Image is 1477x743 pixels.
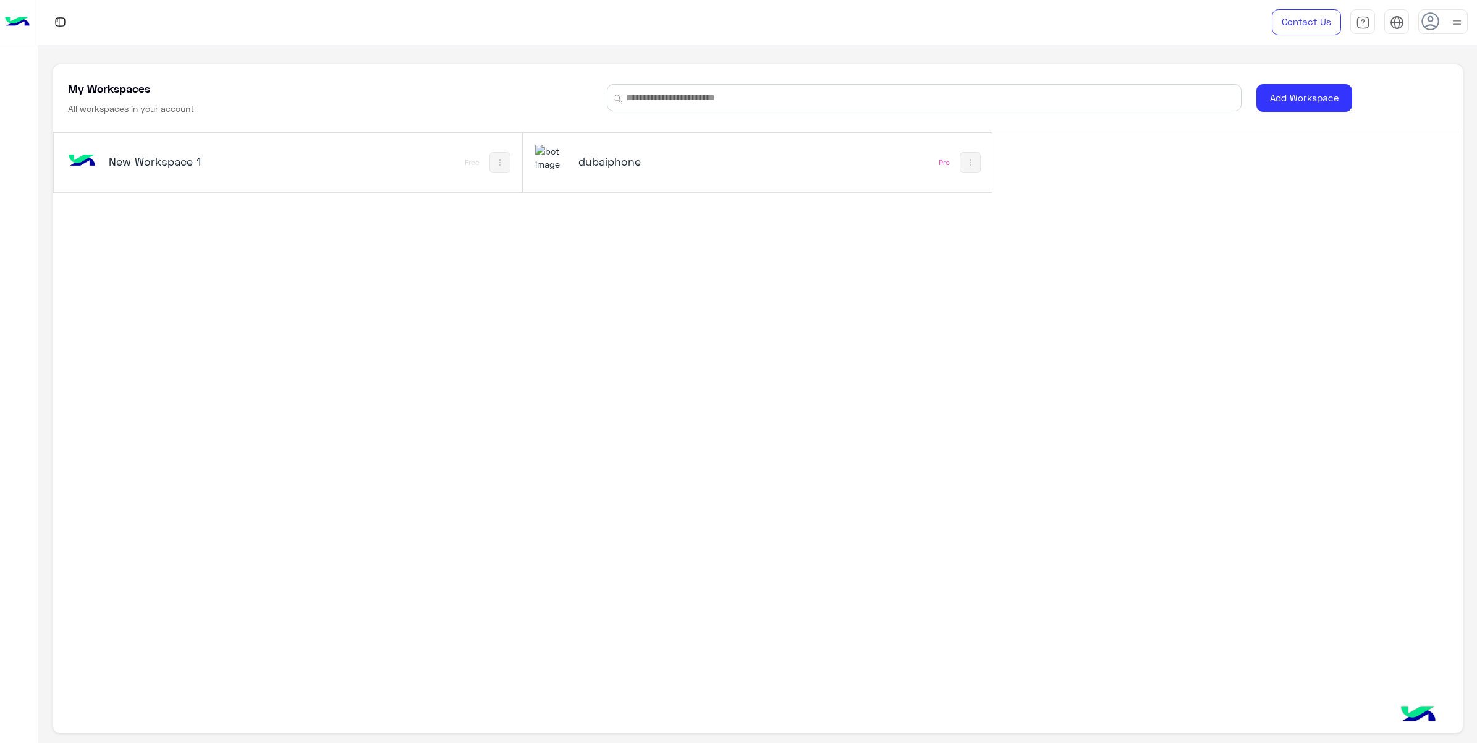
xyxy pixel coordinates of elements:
[1397,694,1440,737] img: hulul-logo.png
[53,14,68,30] img: tab
[1272,9,1341,35] a: Contact Us
[109,154,269,169] h5: New Workspace 1
[1449,15,1465,30] img: profile
[1356,15,1370,30] img: tab
[1350,9,1375,35] a: tab
[5,9,30,35] img: Logo
[578,154,738,169] h5: dubaiphone
[68,103,194,115] h6: All workspaces in your account
[66,145,99,178] img: bot image
[1390,15,1404,30] img: tab
[1256,84,1352,112] button: Add Workspace
[465,158,480,168] div: Free
[68,81,150,96] h5: My Workspaces
[939,158,950,168] div: Pro
[535,145,569,171] img: 1403182699927242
